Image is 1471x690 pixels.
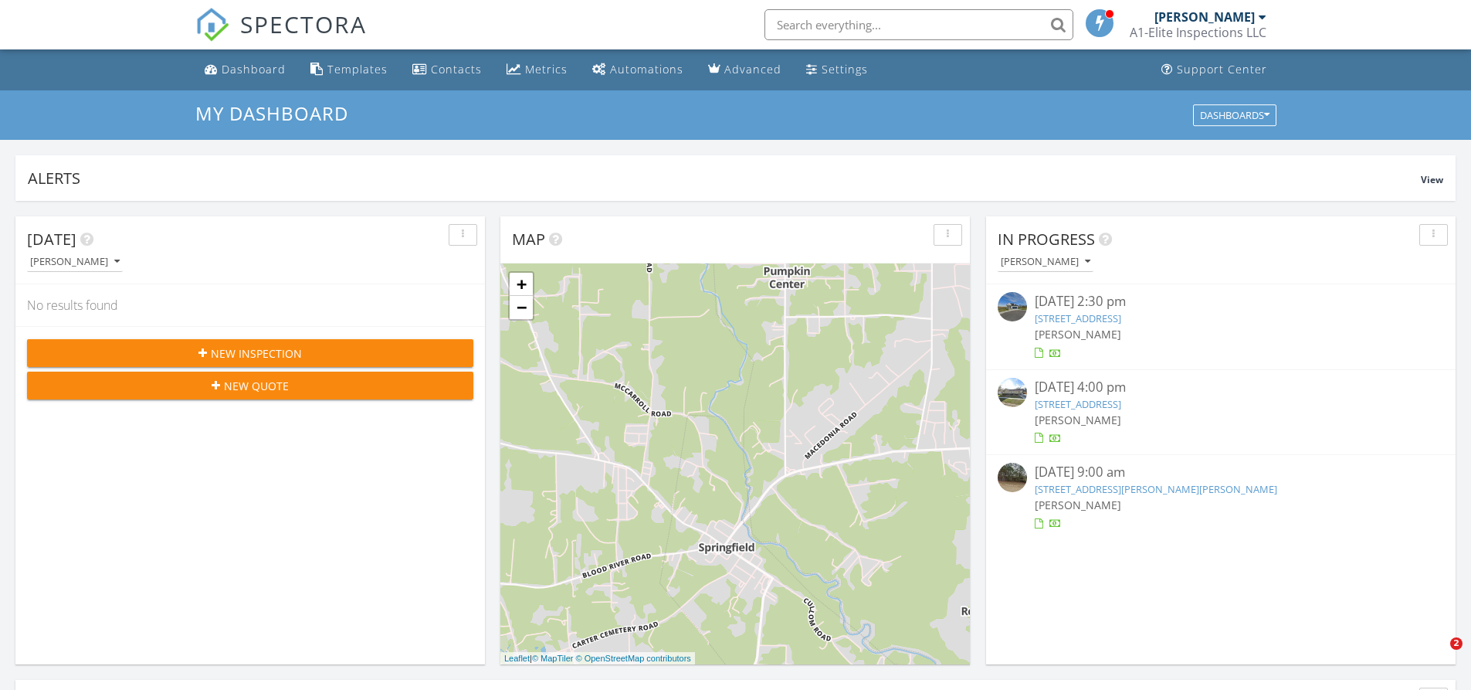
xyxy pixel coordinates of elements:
a: © OpenStreetMap contributors [576,654,691,663]
span: [PERSON_NAME] [1035,498,1121,512]
span: View [1421,173,1443,186]
span: [PERSON_NAME] [1035,327,1121,342]
iframe: Intercom live chat [1418,637,1456,675]
div: [DATE] 9:00 am [1035,463,1407,482]
span: In Progress [998,229,1095,250]
a: [DATE] 9:00 am [STREET_ADDRESS][PERSON_NAME][PERSON_NAME] [PERSON_NAME] [998,463,1444,532]
a: Metrics [500,56,574,84]
div: [DATE] 4:00 pm [1035,378,1407,397]
div: Advanced [724,62,781,76]
a: Leaflet [504,654,530,663]
div: Templates [327,62,388,76]
div: Automations [610,62,683,76]
a: Settings [800,56,874,84]
button: New Inspection [27,339,473,367]
a: Contacts [406,56,488,84]
a: [STREET_ADDRESS][PERSON_NAME][PERSON_NAME] [1035,482,1277,496]
button: Dashboards [1193,104,1276,126]
a: Dashboard [198,56,292,84]
img: streetview [998,378,1027,407]
a: [STREET_ADDRESS] [1035,397,1121,411]
div: Dashboard [222,62,286,76]
button: New Quote [27,372,473,399]
a: © MapTiler [532,654,574,663]
div: No results found [15,284,485,326]
a: Zoom in [510,273,533,296]
input: Search everything... [764,9,1073,40]
a: Templates [304,56,394,84]
img: streetview [998,292,1027,321]
div: | [500,652,695,665]
div: [PERSON_NAME] [1154,9,1255,25]
a: Advanced [702,56,788,84]
div: Contacts [431,62,482,76]
div: A1-Elite Inspections LLC [1130,25,1266,40]
div: Settings [822,62,868,76]
a: Zoom out [510,296,533,319]
a: SPECTORA [195,21,367,53]
div: Metrics [525,62,568,76]
div: [PERSON_NAME] [1001,257,1090,267]
div: Dashboards [1200,110,1269,121]
div: Support Center [1177,62,1267,76]
span: Map [512,229,545,250]
span: New Quote [224,378,289,394]
span: SPECTORA [240,8,367,40]
div: Alerts [28,168,1421,189]
span: [DATE] [27,229,76,250]
span: My Dashboard [195,100,348,126]
img: streetview [998,463,1027,492]
img: The Best Home Inspection Software - Spectora [195,8,229,42]
span: 2 [1450,637,1463,650]
a: Support Center [1155,56,1273,84]
a: [STREET_ADDRESS] [1035,311,1121,325]
a: [DATE] 2:30 pm [STREET_ADDRESS] [PERSON_NAME] [998,292,1444,361]
a: [DATE] 4:00 pm [STREET_ADDRESS] [PERSON_NAME] [998,378,1444,447]
div: [PERSON_NAME] [30,257,120,267]
a: Automations (Basic) [586,56,690,84]
div: [DATE] 2:30 pm [1035,292,1407,311]
span: [PERSON_NAME] [1035,413,1121,427]
button: [PERSON_NAME] [27,252,123,273]
span: New Inspection [211,345,302,362]
button: [PERSON_NAME] [998,252,1093,273]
